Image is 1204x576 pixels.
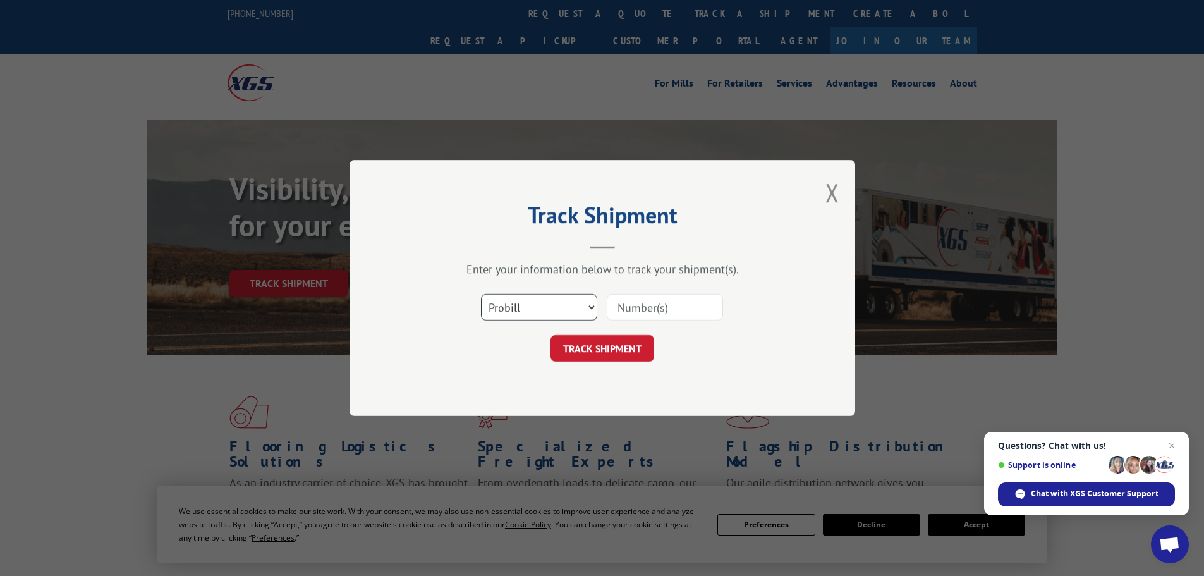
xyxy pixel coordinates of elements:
[550,335,654,362] button: TRACK SHIPMENT
[825,176,839,209] button: Close modal
[998,482,1175,506] div: Chat with XGS Customer Support
[998,441,1175,451] span: Questions? Chat with us!
[413,262,792,276] div: Enter your information below to track your shipment(s).
[607,294,723,321] input: Number(s)
[1151,525,1189,563] div: Open chat
[1031,488,1158,499] span: Chat with XGS Customer Support
[413,206,792,230] h2: Track Shipment
[998,460,1104,470] span: Support is online
[1164,438,1179,453] span: Close chat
